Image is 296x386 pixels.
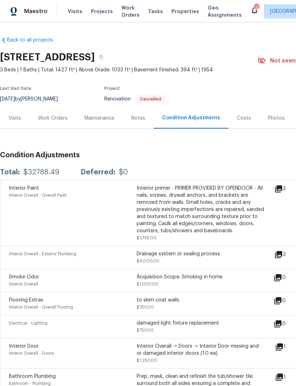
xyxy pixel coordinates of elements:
[9,252,76,256] span: Interior Overall - Exterior Plumbing
[91,8,113,15] span: Projects
[137,328,154,332] span: $750.00
[38,115,67,122] div: Work Orders
[9,193,67,197] span: Interior Overall - Overall Paint
[148,9,163,14] span: Tasks
[24,8,48,15] span: Maestro
[137,236,157,240] span: $1,736.00
[237,115,251,122] div: Costs
[9,186,39,191] span: Interior Paint
[137,273,264,281] div: Acquisition Scope: Smoking in home
[254,4,259,11] div: 2
[121,4,139,18] span: Work Orders
[81,169,115,176] div: Deferred:
[137,259,159,263] span: $4,000.00
[9,321,48,325] span: Electrical - Lighting
[137,305,154,309] span: $750.00
[95,51,108,64] button: Copy Address
[137,343,264,357] div: Interior Overall -> Doors -> Interior Door missing and or damaged interior doors (1.0 ea)
[104,97,165,102] span: Renovation
[84,115,114,122] div: Maintenance
[9,381,51,386] span: Bathroom - Plumbing
[9,115,21,122] div: Visits
[137,250,264,257] div: Drainage system or sealing process
[9,344,39,349] span: Interior Door
[9,305,73,309] span: Interior Overall - Overall Flooring
[9,282,38,286] span: Interior Overall
[268,115,285,122] div: Photos
[171,8,199,15] span: Properties
[9,298,43,303] span: Flooring Extras
[9,274,39,279] span: Smoke Odor
[131,115,145,122] div: Notes
[23,169,59,176] div: $32788.49
[137,185,264,234] div: Interior primer - PRIMER PROVIDED BY OPENDOOR - All nails, screws, drywall anchors, and brackets ...
[68,8,82,15] span: Visits
[104,86,120,91] span: Project
[119,169,128,176] div: $0
[9,374,56,379] span: Bathroom Plumbing
[162,114,220,121] div: Condition Adjustments
[137,282,158,286] span: $1,000.00
[137,320,264,327] div: damaged light fixture replacement
[208,4,242,18] span: Geo Assignments
[9,351,54,355] span: Interior Overall - Doors
[137,297,264,304] div: to skim coat walls
[137,97,164,101] span: Cancelled
[137,358,157,363] span: $1,250.00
